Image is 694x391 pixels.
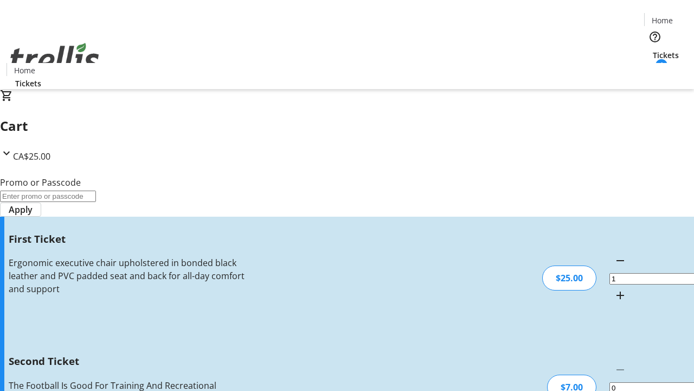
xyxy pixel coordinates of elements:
div: Ergonomic executive chair upholstered in bonded black leather and PVC padded seat and back for al... [9,256,246,295]
a: Tickets [644,49,687,61]
span: Tickets [653,49,679,61]
button: Decrement by one [609,250,631,272]
button: Cart [644,61,666,83]
img: Orient E2E Organization cpyRnFWgv2's Logo [7,31,103,85]
h3: Second Ticket [9,354,246,369]
button: Increment by one [609,285,631,306]
span: CA$25.00 [13,150,50,162]
button: Help [644,26,666,48]
span: Home [652,15,673,26]
span: Tickets [15,78,41,89]
a: Tickets [7,78,50,89]
a: Home [7,65,42,76]
h3: First Ticket [9,231,246,247]
span: Home [14,65,35,76]
div: $25.00 [542,266,596,291]
span: Apply [9,203,33,216]
a: Home [645,15,679,26]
